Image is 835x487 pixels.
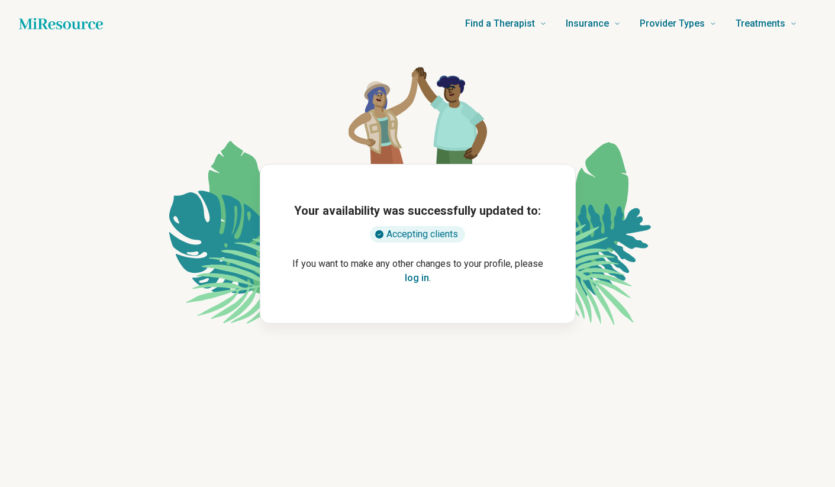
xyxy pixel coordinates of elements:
span: Provider Types [640,15,705,32]
div: Accepting clients [370,226,465,243]
span: Treatments [736,15,785,32]
span: Insurance [566,15,609,32]
h1: Your availability was successfully updated to: [294,202,541,219]
span: Find a Therapist [465,15,535,32]
a: Home page [19,12,103,36]
p: If you want to make any other changes to your profile, please . [279,257,556,285]
button: log in [405,271,429,285]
